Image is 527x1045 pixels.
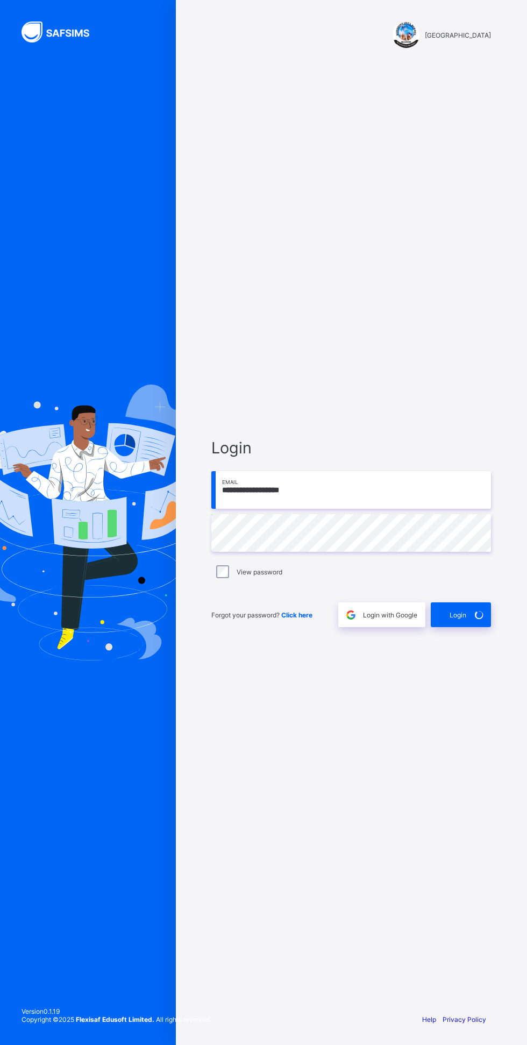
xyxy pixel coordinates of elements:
[422,1015,436,1023] a: Help
[76,1015,154,1023] strong: Flexisaf Edusoft Limited.
[211,438,491,457] span: Login
[345,609,357,621] img: google.396cfc9801f0270233282035f929180a.svg
[425,31,491,39] span: [GEOGRAPHIC_DATA]
[281,611,312,619] a: Click here
[237,568,282,576] label: View password
[211,611,312,619] span: Forgot your password?
[22,1015,211,1023] span: Copyright © 2025 All rights reserved.
[22,1007,211,1015] span: Version 0.1.19
[443,1015,486,1023] a: Privacy Policy
[450,611,466,619] span: Login
[22,22,102,42] img: SAFSIMS Logo
[363,611,417,619] span: Login with Google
